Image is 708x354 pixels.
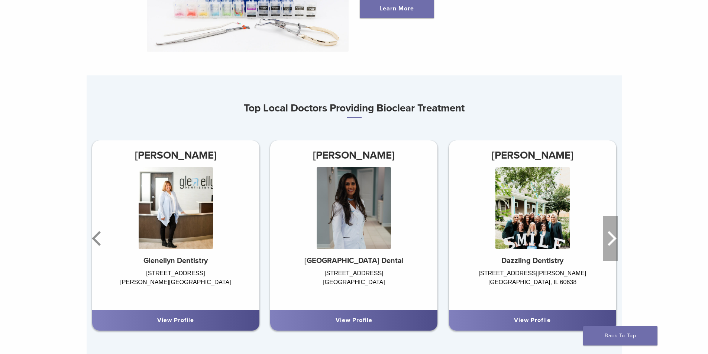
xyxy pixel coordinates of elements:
[501,256,563,265] strong: Dazzling Dentistry
[583,326,657,345] a: Back To Top
[304,256,404,265] strong: [GEOGRAPHIC_DATA] Dental
[157,316,194,324] a: View Profile
[270,146,437,164] h3: [PERSON_NAME]
[336,316,372,324] a: View Profile
[495,167,570,249] img: Dr. Margaret Radziszewski
[317,167,391,249] img: Dr. Bhumika Patel
[143,256,208,265] strong: Glenellyn Dentistry
[139,167,213,249] img: Dr. Charise Petrelli
[92,146,259,164] h3: [PERSON_NAME]
[449,146,616,164] h3: [PERSON_NAME]
[603,216,618,261] button: Next
[92,269,259,302] div: [STREET_ADDRESS] [PERSON_NAME][GEOGRAPHIC_DATA]
[270,269,437,302] div: [STREET_ADDRESS] [GEOGRAPHIC_DATA]
[514,316,551,324] a: View Profile
[449,269,616,302] div: [STREET_ADDRESS][PERSON_NAME] [GEOGRAPHIC_DATA], IL 60638
[90,216,105,261] button: Previous
[87,99,622,118] h3: Top Local Doctors Providing Bioclear Treatment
